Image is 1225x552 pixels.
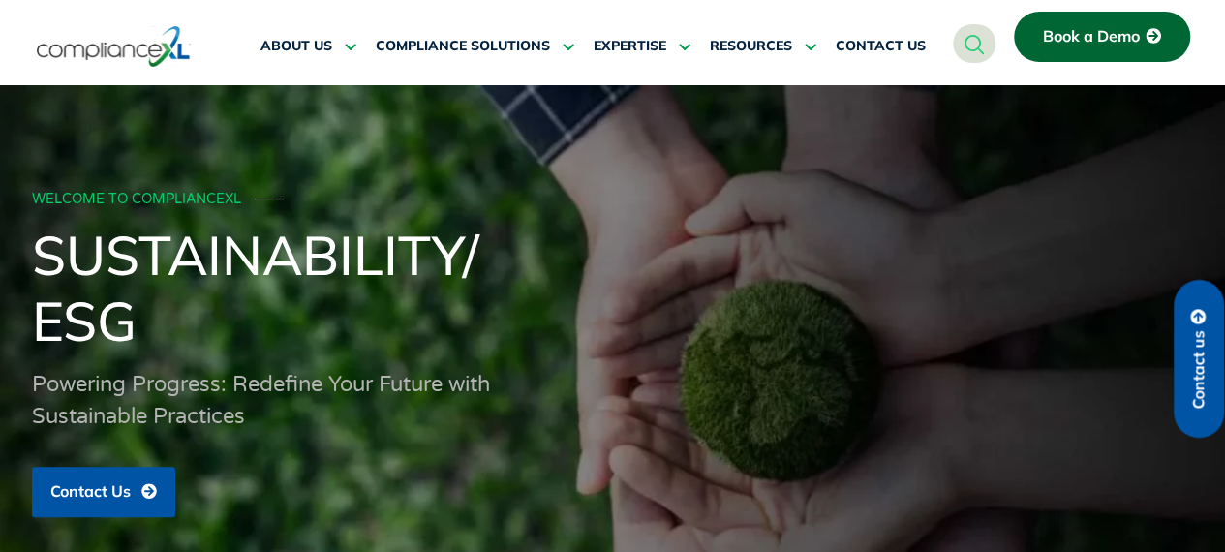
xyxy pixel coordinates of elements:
a: CONTACT US [836,23,926,70]
span: CONTACT US [836,38,926,55]
span: ABOUT US [260,38,332,55]
span: COMPLIANCE SOLUTIONS [376,38,550,55]
h1: Sustainability/ ESG [32,222,1194,353]
div: WELCOME TO COMPLIANCEXL [32,192,1188,208]
img: logo-one.svg [37,24,191,69]
span: Contact Us [50,483,131,501]
span: ─── [256,191,285,207]
a: Contact us [1174,280,1224,438]
a: navsearch-button [953,24,995,63]
span: Contact us [1190,330,1208,409]
a: ABOUT US [260,23,356,70]
a: COMPLIANCE SOLUTIONS [376,23,574,70]
a: Contact Us [32,467,175,517]
a: RESOURCES [710,23,816,70]
span: Powering Progress: Redefine Your Future with Sustainable Practices [32,372,490,429]
span: EXPERTISE [594,38,666,55]
span: RESOURCES [710,38,792,55]
a: EXPERTISE [594,23,690,70]
a: Book a Demo [1014,12,1190,62]
span: Book a Demo [1043,28,1140,46]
